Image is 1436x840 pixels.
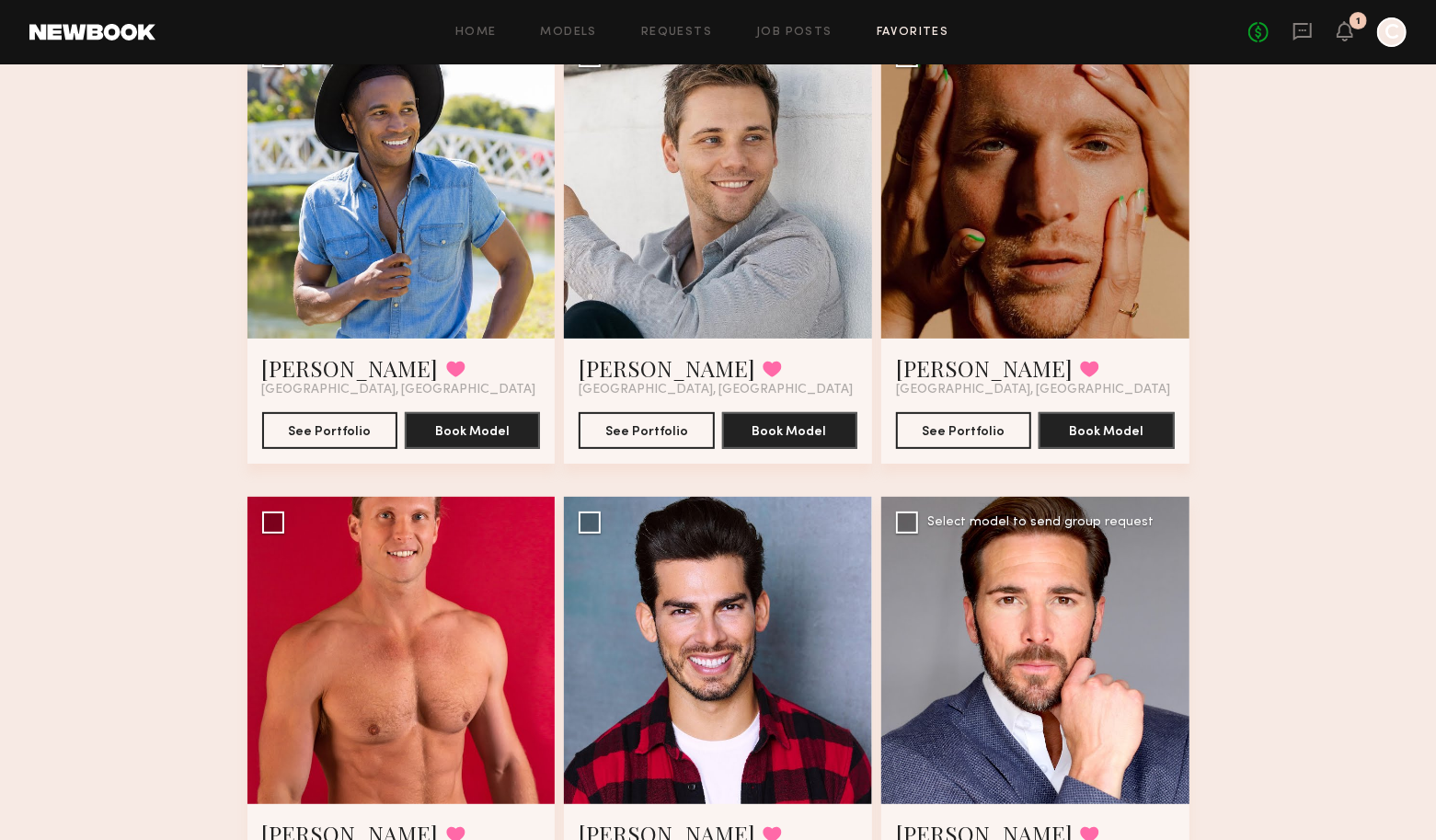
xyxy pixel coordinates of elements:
a: Book Model [405,422,540,438]
a: Job Posts [756,27,833,39]
button: See Portfolio [896,412,1031,449]
a: Favorites [877,27,949,39]
a: Book Model [1039,422,1174,438]
a: Models [541,27,597,39]
button: Book Model [405,412,540,449]
a: C [1377,17,1407,47]
button: See Portfolio [262,412,397,449]
span: [GEOGRAPHIC_DATA], [GEOGRAPHIC_DATA] [896,383,1170,397]
span: [GEOGRAPHIC_DATA], [GEOGRAPHIC_DATA] [262,383,536,397]
a: [PERSON_NAME] [896,353,1073,383]
a: Book Model [722,422,857,438]
span: [GEOGRAPHIC_DATA], [GEOGRAPHIC_DATA] [579,383,853,397]
button: Book Model [722,412,857,449]
a: [PERSON_NAME] [262,353,439,383]
a: Home [455,27,497,39]
div: 1 [1356,17,1361,27]
a: [PERSON_NAME] [579,353,755,383]
button: See Portfolio [579,412,714,449]
a: Requests [641,27,712,39]
button: Book Model [1039,412,1174,449]
div: Select model to send group request [927,516,1154,529]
